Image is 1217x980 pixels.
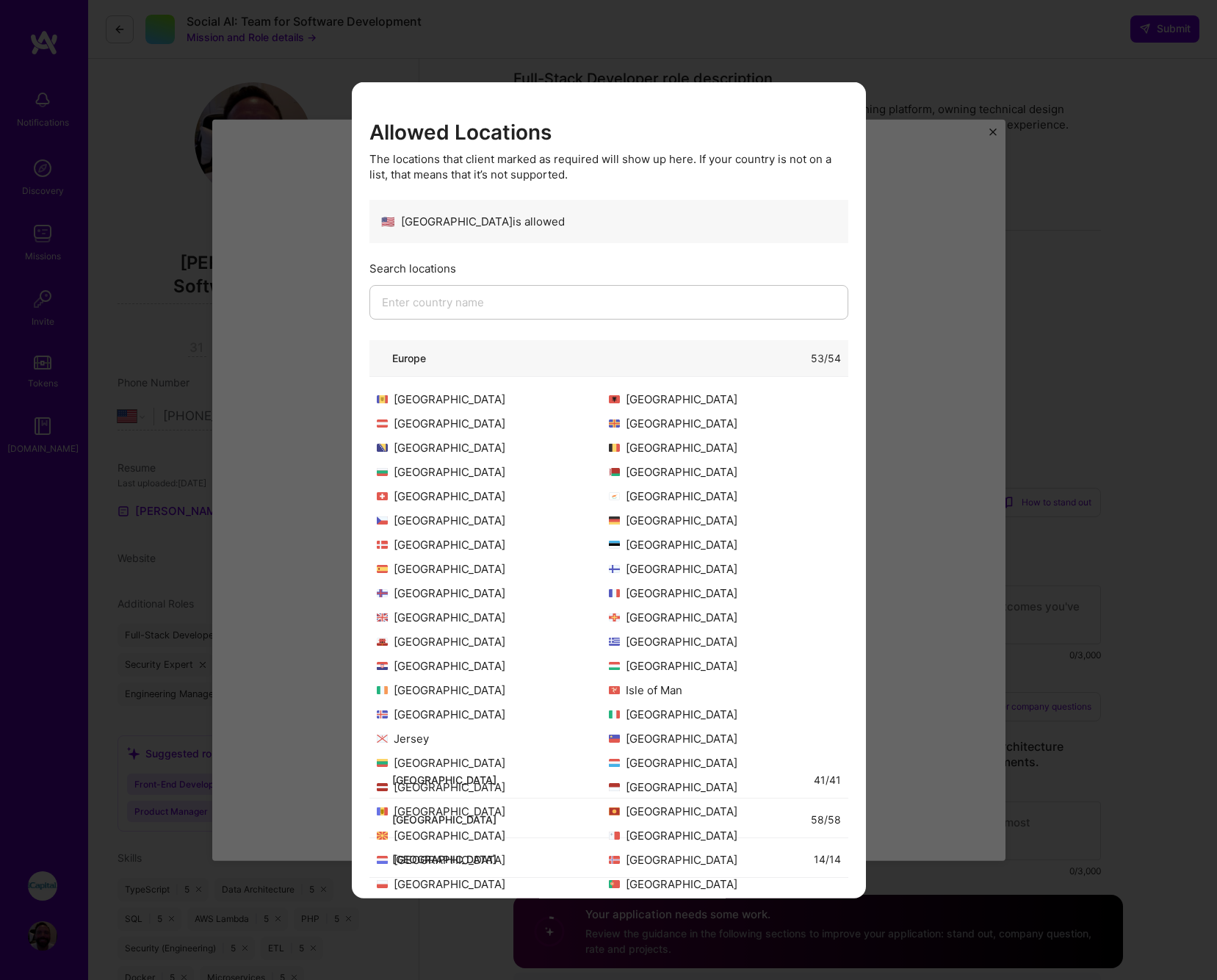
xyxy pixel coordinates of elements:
[609,609,841,624] div: [GEOGRAPHIC_DATA]
[377,491,388,500] img: Switzerland
[377,516,388,524] img: Czech Republic
[609,637,620,645] img: Greece
[381,213,565,228] div: [GEOGRAPHIC_DATA] is allowed
[609,536,841,552] div: [GEOGRAPHIC_DATA]
[609,876,841,891] div: [GEOGRAPHIC_DATA]
[392,851,496,866] div: [GEOGRAPHIC_DATA]
[811,811,841,826] div: 58 / 58
[609,682,841,697] div: Isle of Man
[609,561,841,576] div: [GEOGRAPHIC_DATA]
[377,706,609,721] div: [GEOGRAPHIC_DATA]
[609,512,841,527] div: [GEOGRAPHIC_DATA]
[609,758,620,766] img: Luxembourg
[377,439,609,455] div: [GEOGRAPHIC_DATA]
[377,512,609,527] div: [GEOGRAPHIC_DATA]
[609,633,841,649] div: [GEOGRAPHIC_DATA]
[377,391,609,406] div: [GEOGRAPHIC_DATA]
[609,585,841,600] div: [GEOGRAPHIC_DATA]
[377,876,609,891] div: [GEOGRAPHIC_DATA]
[377,827,609,843] div: [GEOGRAPHIC_DATA]
[609,564,620,572] img: Finland
[377,561,609,576] div: [GEOGRAPHIC_DATA]
[609,685,620,693] img: Isle of Man
[609,661,620,669] img: Hungary
[377,879,388,887] img: Poland
[609,394,620,403] img: Albania
[609,464,841,479] div: [GEOGRAPHIC_DATA]
[609,710,620,718] img: Italy
[377,710,388,718] img: Iceland
[609,391,841,406] div: [GEOGRAPHIC_DATA]
[609,827,841,843] div: [GEOGRAPHIC_DATA]
[377,419,388,427] img: Austria
[377,661,388,669] img: Croatia
[609,730,841,746] div: [GEOGRAPHIC_DATA]
[377,657,609,673] div: [GEOGRAPHIC_DATA]
[369,284,848,319] input: Enter country name
[369,151,848,181] div: The locations that client marked as required will show up here. If your country is not on a list,...
[609,706,841,721] div: [GEOGRAPHIC_DATA]
[377,536,609,552] div: [GEOGRAPHIC_DATA]
[377,685,388,693] img: Ireland
[609,754,841,770] div: [GEOGRAPHIC_DATA]
[609,734,620,742] img: Liechtenstein
[377,854,387,864] i: icon ArrowDown
[369,120,848,145] h3: Allowed Locations
[381,213,395,228] span: 🇺🇸
[377,588,388,597] img: Faroe Islands
[377,637,388,645] img: Gibraltar
[609,467,620,475] img: Belarus
[377,415,609,430] div: [GEOGRAPHIC_DATA]
[377,803,609,818] div: [GEOGRAPHIC_DATA]
[609,807,620,815] img: Montenegro
[392,811,496,826] div: [GEOGRAPHIC_DATA]
[392,350,426,365] div: Europe
[609,419,620,427] img: Åland
[352,82,866,898] div: modal
[609,613,620,621] img: Guernsey
[377,814,387,824] i: icon ArrowDown
[392,771,496,787] div: [GEOGRAPHIC_DATA]
[377,564,388,572] img: Spain
[811,350,841,365] div: 53 / 54
[377,754,609,770] div: [GEOGRAPHIC_DATA]
[377,734,388,742] img: Jersey
[377,758,388,766] img: Lithuania
[377,807,388,815] img: Moldova
[377,443,388,451] img: Bosnia and Herzegovina
[377,488,609,503] div: [GEOGRAPHIC_DATA]
[609,443,620,451] img: Belgium
[841,102,850,111] i: icon Close
[377,730,609,746] div: Jersey
[377,394,388,403] img: Andorra
[814,851,841,866] div: 14 / 14
[818,215,829,226] i: icon CheckBlack
[609,831,620,839] img: Malta
[377,353,387,363] i: icon ArrowDown
[377,464,609,479] div: [GEOGRAPHIC_DATA]
[377,682,609,697] div: [GEOGRAPHIC_DATA]
[377,609,609,624] div: [GEOGRAPHIC_DATA]
[609,439,841,455] div: [GEOGRAPHIC_DATA]
[609,803,841,818] div: [GEOGRAPHIC_DATA]
[609,588,620,597] img: France
[609,879,620,887] img: Portugal
[814,771,841,787] div: 41 / 41
[609,516,620,524] img: Germany
[377,467,388,475] img: Bulgaria
[377,831,388,839] img: North Macedonia
[609,540,620,548] img: Estonia
[377,540,388,548] img: Denmark
[609,657,841,673] div: [GEOGRAPHIC_DATA]
[369,260,848,275] div: Search locations
[377,774,387,785] i: icon ArrowDown
[609,491,620,500] img: Cyprus
[377,613,388,621] img: United Kingdom
[377,585,609,600] div: [GEOGRAPHIC_DATA]
[609,488,841,503] div: [GEOGRAPHIC_DATA]
[377,633,609,649] div: [GEOGRAPHIC_DATA]
[609,415,841,430] div: [GEOGRAPHIC_DATA]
